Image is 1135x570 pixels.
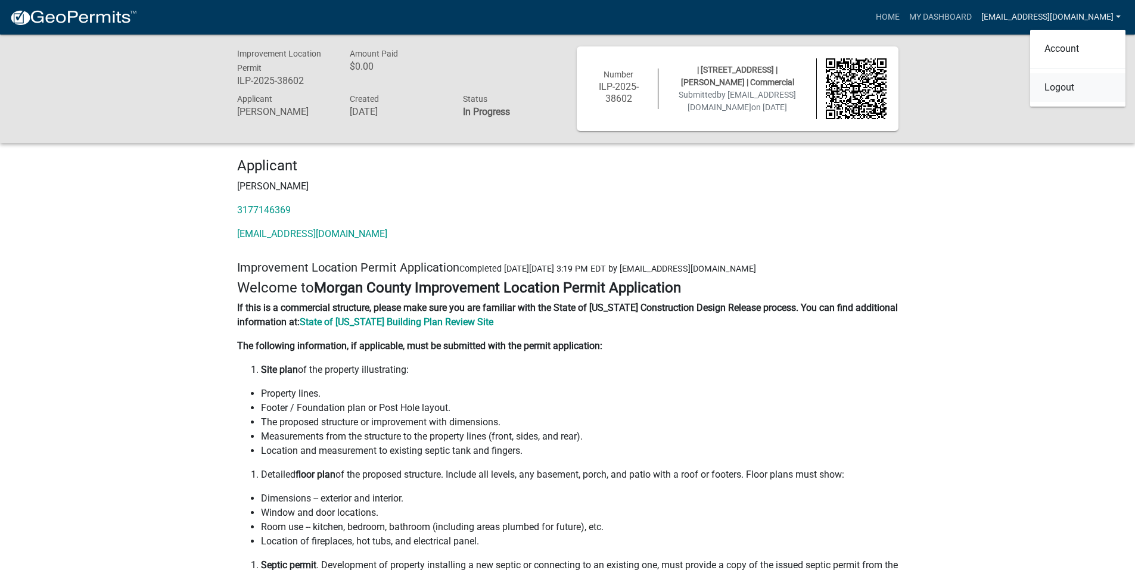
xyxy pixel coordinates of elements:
strong: If this is a commercial structure, please make sure you are familiar with the State of [US_STATE]... [237,302,898,328]
h6: [PERSON_NAME] [237,106,332,117]
li: Property lines. [261,387,898,401]
li: Footer / Foundation plan or Post Hole layout. [261,401,898,415]
span: Applicant [237,94,272,104]
a: [EMAIL_ADDRESS][DOMAIN_NAME] [237,228,387,239]
div: [EMAIL_ADDRESS][DOMAIN_NAME] [1030,30,1125,107]
strong: Morgan County Improvement Location Permit Application [314,279,681,296]
span: Created [350,94,379,104]
li: Window and door locations. [261,506,898,520]
span: Improvement Location Permit [237,49,321,73]
li: Detailed of the proposed structure. Include all levels, any basement, porch, and patio with a roo... [261,468,898,482]
h6: [DATE] [350,106,445,117]
li: Location and measurement to existing septic tank and fingers. [261,444,898,458]
a: Home [871,6,904,29]
img: QR code [826,58,887,119]
a: My Dashboard [904,6,977,29]
li: of the property illustrating: [261,363,898,377]
h6: ILP-2025-38602 [237,75,332,86]
span: Number [604,70,633,79]
h6: ILP-2025-38602 [589,81,649,104]
span: Submitted on [DATE] [679,90,796,112]
li: Measurements from the structure to the property lines (front, sides, and rear). [261,429,898,444]
h4: Welcome to [237,279,898,297]
span: Status [463,94,487,104]
a: State of [US_STATE] Building Plan Review Site [300,316,493,328]
span: | [STREET_ADDRESS] | [PERSON_NAME] | Commercial [681,65,794,87]
h4: Applicant [237,157,898,175]
li: Location of fireplaces, hot tubs, and electrical panel. [261,534,898,549]
strong: Site plan [261,364,298,375]
a: Logout [1030,73,1125,102]
p: [PERSON_NAME] [237,179,898,194]
li: Dimensions -- exterior and interior. [261,491,898,506]
strong: The following information, if applicable, must be submitted with the permit application: [237,340,602,351]
a: [EMAIL_ADDRESS][DOMAIN_NAME] [977,6,1125,29]
span: Completed [DATE][DATE] 3:19 PM EDT by [EMAIL_ADDRESS][DOMAIN_NAME] [459,264,756,274]
h5: Improvement Location Permit Application [237,260,898,275]
strong: In Progress [463,106,510,117]
h6: $0.00 [350,61,445,72]
span: Amount Paid [350,49,398,58]
span: by [EMAIL_ADDRESS][DOMAIN_NAME] [688,90,796,112]
a: 3177146369 [237,204,291,216]
li: The proposed structure or improvement with dimensions. [261,415,898,429]
strong: floor plan [296,469,335,480]
li: Room use -- kitchen, bedroom, bathroom (including areas plumbed for future), etc. [261,520,898,534]
a: Account [1030,35,1125,63]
